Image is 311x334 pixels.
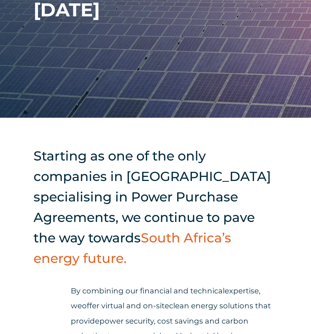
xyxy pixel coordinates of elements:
span: clean energy [169,301,218,310]
span: , [259,286,260,295]
h2: Starting as one of the only companies in [GEOGRAPHIC_DATA] specialising in Power Purchase Agreeme... [34,146,277,268]
span: By combining our financial and technical [71,286,225,295]
span: solutions that provide [71,301,271,325]
span: offer virtual and on-site [82,301,169,310]
span: South Africa’s energy future. [34,230,231,266]
span: we [71,301,82,310]
span: expertise [225,286,259,295]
